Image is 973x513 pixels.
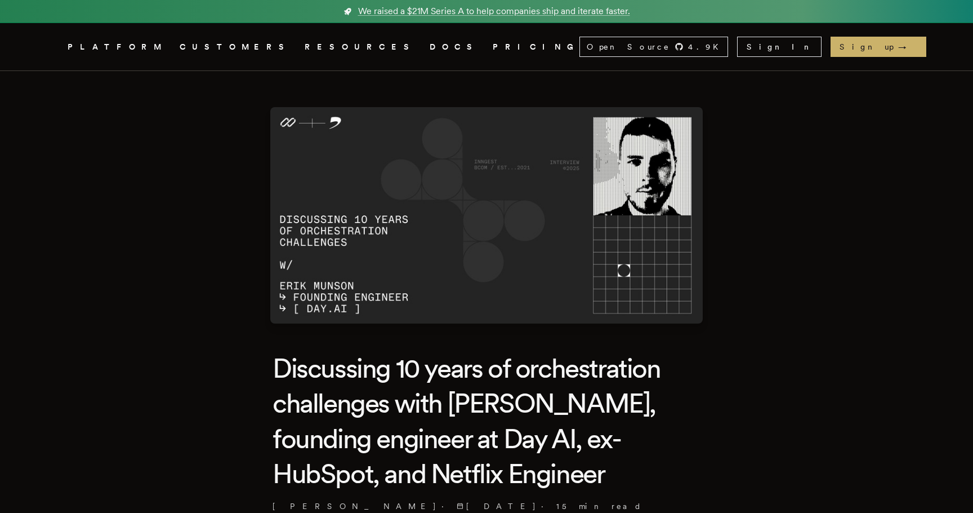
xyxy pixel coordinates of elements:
span: [DATE] [457,501,537,512]
a: Sign In [737,37,822,57]
p: · · [273,501,700,512]
button: PLATFORM [68,40,166,54]
span: 4.9 K [688,41,725,52]
img: Featured image for Discussing 10 years of orchestration challenges with Erik Munson, founding eng... [270,107,703,324]
a: CUSTOMERS [180,40,291,54]
span: → [898,41,917,52]
a: DOCS [430,40,479,54]
nav: Global [36,23,937,70]
h1: Discussing 10 years of orchestration challenges with [PERSON_NAME], founding engineer at Day AI, ... [273,351,700,492]
a: Sign up [831,37,926,57]
span: 15 min read [556,501,642,512]
span: We raised a $21M Series A to help companies ship and iterate faster. [358,5,630,18]
span: Open Source [587,41,670,52]
a: [PERSON_NAME] [273,501,437,512]
a: PRICING [493,40,579,54]
button: RESOURCES [305,40,416,54]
